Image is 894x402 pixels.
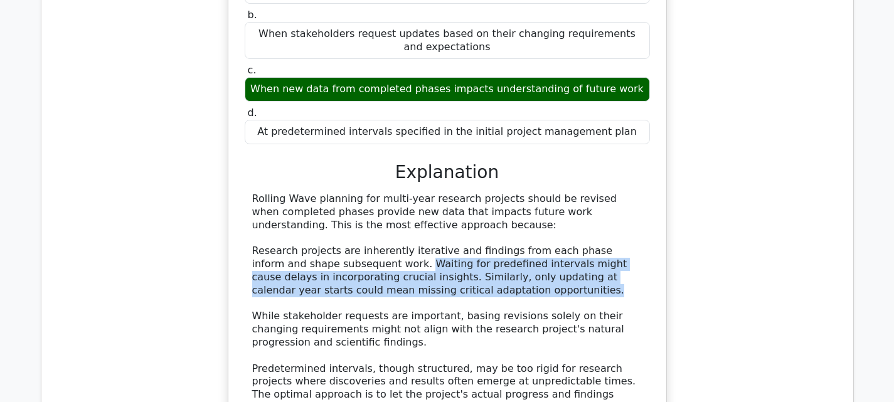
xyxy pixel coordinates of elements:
[245,77,650,102] div: When new data from completed phases impacts understanding of future work
[245,22,650,60] div: When stakeholders request updates based on their changing requirements and expectations
[248,64,257,76] span: c.
[252,162,642,183] h3: Explanation
[248,9,257,21] span: b.
[248,107,257,119] span: d.
[245,120,650,144] div: At predetermined intervals specified in the initial project management plan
